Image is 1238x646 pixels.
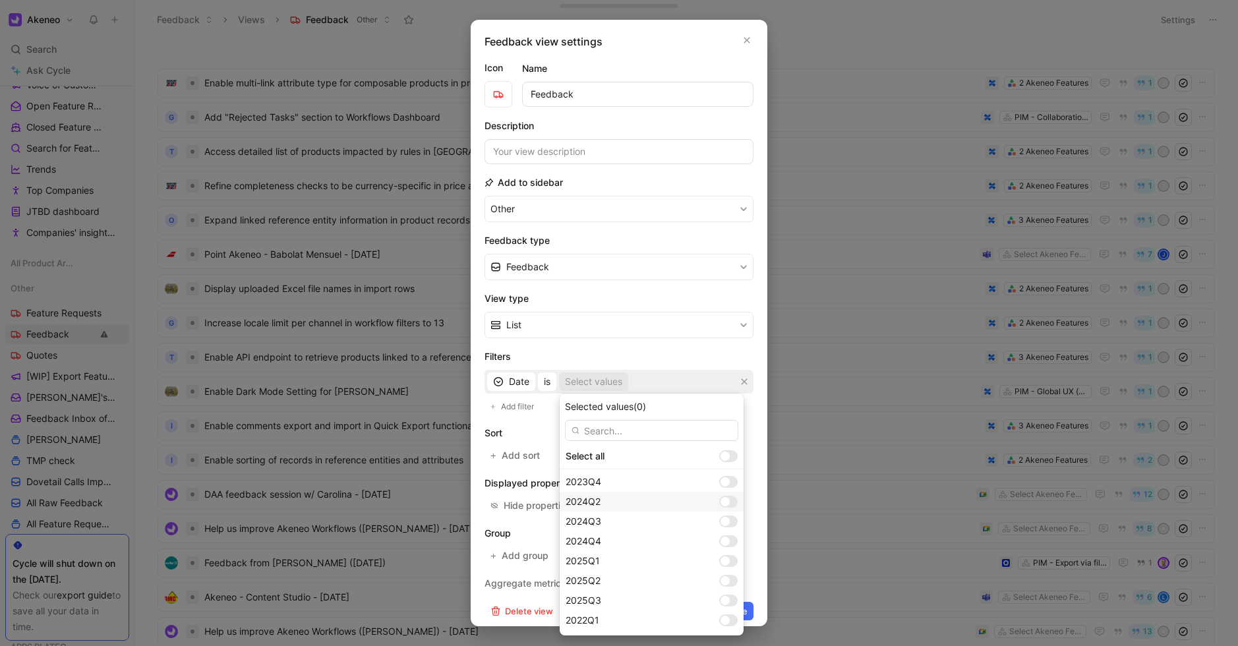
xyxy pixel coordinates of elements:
div: Selected values (0) [565,399,738,415]
span: 2024Q4 [566,535,601,546]
span: 2022Q1 [566,614,599,626]
span: 2024Q3 [566,515,601,527]
div: Select all [566,448,714,464]
span: 2025Q2 [566,575,601,586]
span: 2023Q4 [566,476,601,487]
input: Search... [565,420,738,441]
span: 2025Q1 [566,555,600,566]
span: 2025Q3 [566,595,601,606]
span: 2024Q2 [566,496,601,507]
